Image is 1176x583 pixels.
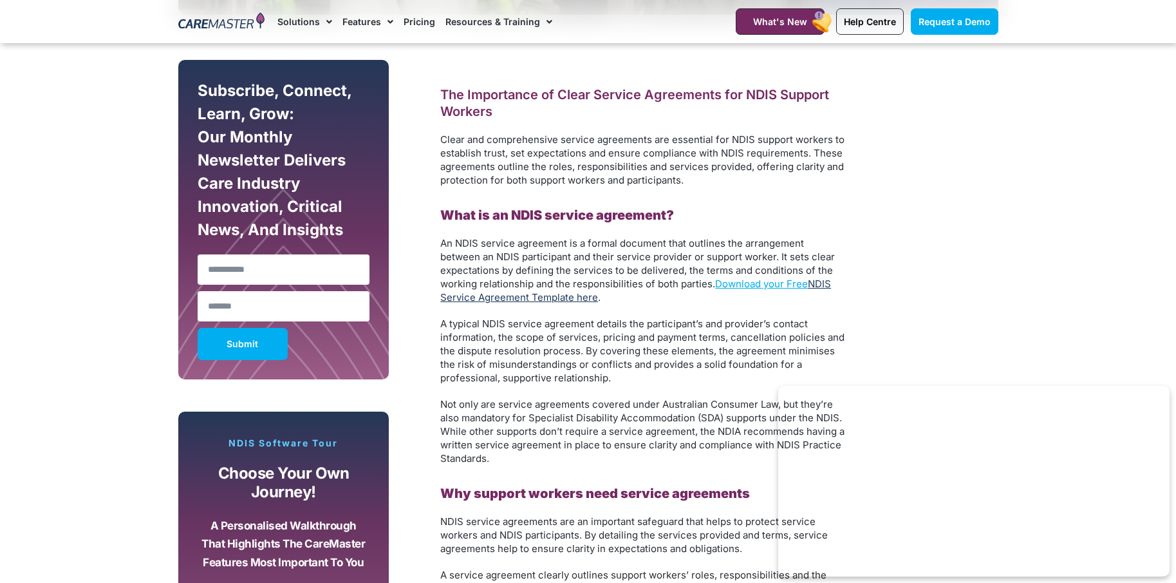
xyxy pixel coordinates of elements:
h2: The Importance of Clear Service Agreements for NDIS Support Workers [440,86,846,120]
a: What's New [736,8,825,35]
p: NDIS Software Tour [191,437,377,449]
p: Choose your own journey! [201,464,367,501]
button: Submit [198,328,288,360]
span: Clear and comprehensive service agreements are essential for NDIS support workers to establish tr... [440,133,845,186]
a: Request a Demo [911,8,998,35]
a: NDIS Service Agreement Template here [440,278,831,303]
span: Submit [227,341,258,347]
span: Not only are service agreements covered under Australian Consumer Law, but they’re also mandatory... [440,398,845,464]
a: Help Centre [836,8,904,35]
b: Why support workers need service agreements [440,486,750,501]
span: An NDIS service agreement is a formal document that outlines the arrangement between an NDIS part... [440,237,835,290]
span: A typical NDIS service agreement details the participant’s and provider’s contact information, th... [440,318,845,384]
p: A personalised walkthrough that highlights the CareMaster features most important to you [201,517,367,572]
iframe: Popup CTA [778,386,1170,577]
img: CareMaster Logo [178,12,265,32]
span: What's New [753,16,807,27]
b: What is an NDIS service agreement? [440,207,674,223]
a: Download your Free [715,278,808,290]
div: Subscribe, Connect, Learn, Grow: Our Monthly Newsletter Delivers Care Industry Innovation, Critic... [194,79,373,248]
p: . [440,236,846,304]
span: Help Centre [844,16,896,27]
span: Request a Demo [919,16,991,27]
span: NDIS service agreements are an important safeguard that helps to protect service workers and NDIS... [440,515,828,555]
